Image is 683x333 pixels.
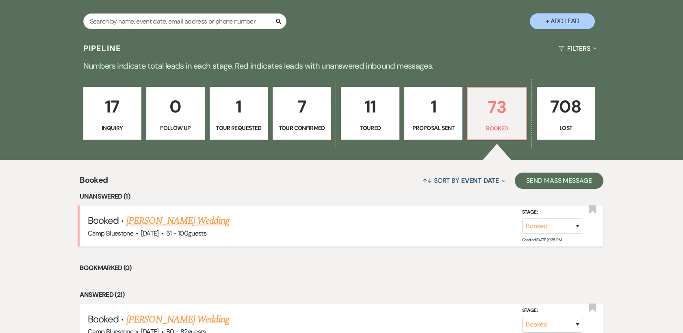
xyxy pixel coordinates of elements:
[404,87,462,140] a: 1Proposal Sent
[83,87,141,140] a: 17Inquiry
[88,214,119,227] span: Booked
[146,87,204,140] a: 0Follow Up
[152,123,199,132] p: Follow Up
[346,123,394,132] p: Toured
[461,176,499,185] span: Event Date
[210,87,268,140] a: 1Tour Requested
[419,170,509,191] button: Sort By Event Date
[522,208,583,217] label: Stage:
[530,13,595,29] button: + Add Lead
[341,87,399,140] a: 11Toured
[273,87,331,140] a: 7Tour Confirmed
[542,93,590,120] p: 708
[346,93,394,120] p: 11
[537,87,595,140] a: 708Lost
[89,123,136,132] p: Inquiry
[141,229,159,238] span: [DATE]
[215,93,262,120] p: 1
[166,229,206,238] span: 51 - 100 guests
[473,124,520,133] p: Booked
[522,237,562,242] span: Created: [DATE] 9:35 PM
[515,173,603,189] button: Send Mass Message
[410,123,457,132] p: Proposal Sent
[542,123,590,132] p: Lost
[473,93,520,121] p: 73
[83,13,286,29] input: Search by name, event date, email address or phone number
[80,290,603,300] li: Answered (21)
[126,312,229,327] a: [PERSON_NAME] Wedding
[49,59,634,72] p: Numbers indicate total leads in each stage. Red indicates leads with unanswered inbound messages.
[278,123,325,132] p: Tour Confirmed
[80,174,108,191] span: Booked
[467,87,526,140] a: 73Booked
[522,306,583,315] label: Stage:
[410,93,457,120] p: 1
[555,38,600,59] button: Filters
[80,191,603,202] li: Unanswered (1)
[88,313,119,325] span: Booked
[80,263,603,273] li: Bookmarked (0)
[215,123,262,132] p: Tour Requested
[88,229,133,238] span: Camp Bluestone
[152,93,199,120] p: 0
[83,43,121,54] h3: Pipeline
[278,93,325,120] p: 7
[423,176,432,185] span: ↑↓
[89,93,136,120] p: 17
[126,214,229,228] a: [PERSON_NAME] Wedding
